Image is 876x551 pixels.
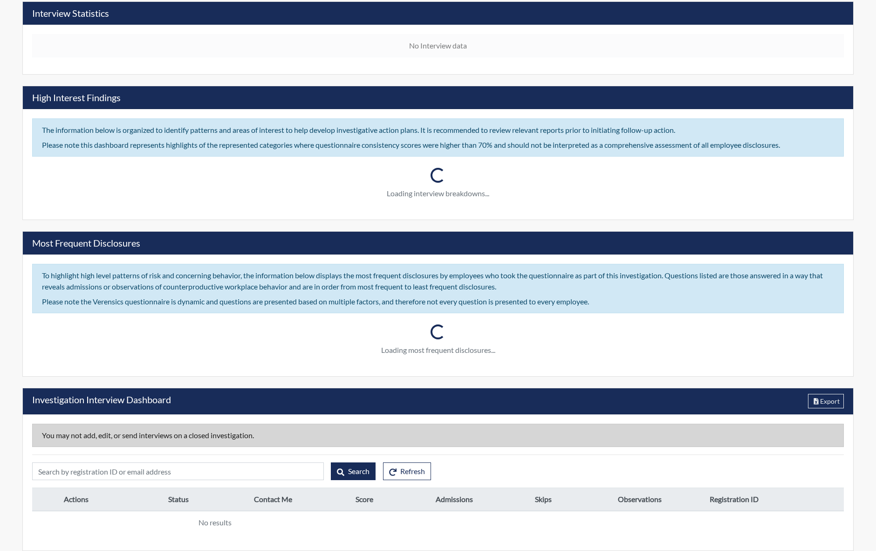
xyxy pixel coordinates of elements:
button: Refresh [383,462,431,480]
h5: Interview Statistics [32,7,109,19]
h5: Investigation Interview Dashboard [32,394,171,408]
div: The information below is organized to identify patterns and areas of interest to help develop inv... [42,124,834,136]
th: Contact Me [216,488,331,511]
th: Skips [511,488,576,511]
td: No results [32,511,398,534]
th: Registration ID [704,488,844,511]
div: No Interview data [32,34,844,57]
span: Refresh [400,467,425,475]
div: Please note this dashboard represents highlights of the represented categories where questionnair... [42,139,834,151]
button: Export [808,394,844,408]
div: To highlight high level patterns of risk and concerning behavior, the information below displays ... [42,270,834,292]
span: Search [348,467,370,475]
h5: Most Frequent Disclosures [32,237,140,248]
div: You may not add, edit, or send interviews on a closed investigation. [32,424,844,447]
th: Status [142,488,215,511]
div: Please note the Verensics questionnaire is dynamic and questions are presented based on multiple ... [42,296,834,307]
th: Actions [58,488,142,511]
th: Score [330,488,397,511]
th: Observations [576,488,704,511]
button: Search [331,462,376,480]
h5: High Interest Findings [32,92,121,103]
th: Admissions [398,488,511,511]
p: Loading most frequent disclosures... [32,344,844,356]
input: Search by registration ID or email address [32,462,324,480]
p: Loading interview breakdowns... [32,188,844,199]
